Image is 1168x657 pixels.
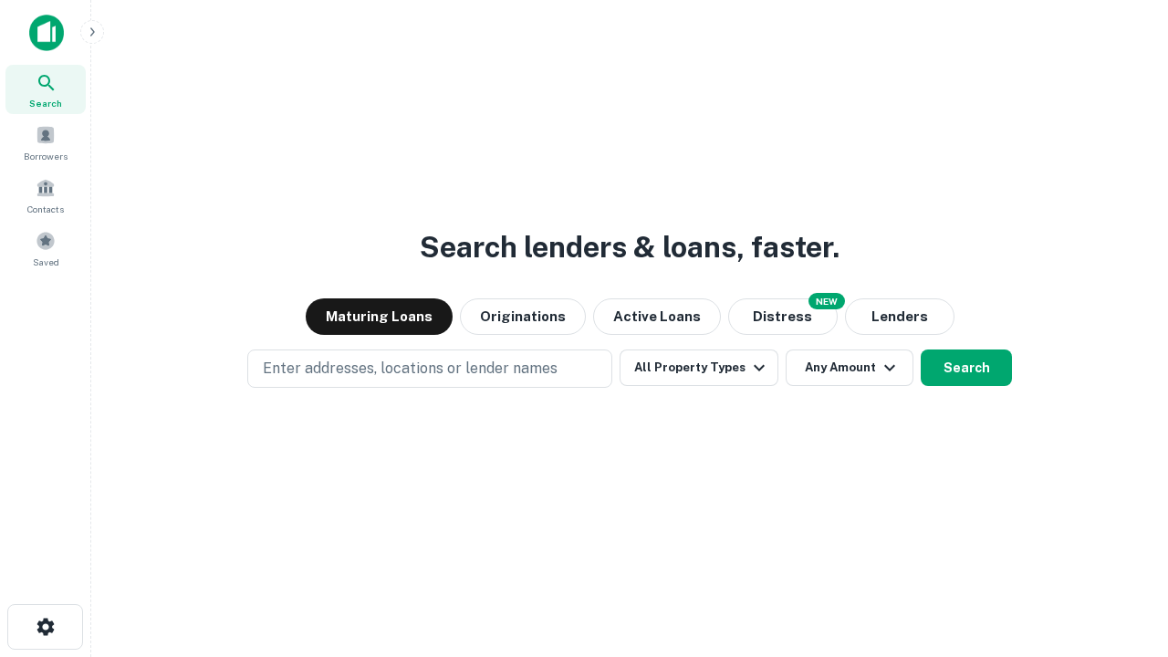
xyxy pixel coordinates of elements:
[460,298,586,335] button: Originations
[620,349,778,386] button: All Property Types
[728,298,838,335] button: Search distressed loans with lien and other non-mortgage details.
[5,171,86,220] a: Contacts
[29,15,64,51] img: capitalize-icon.png
[29,96,62,110] span: Search
[27,202,64,216] span: Contacts
[5,224,86,273] a: Saved
[845,298,954,335] button: Lenders
[921,349,1012,386] button: Search
[5,118,86,167] a: Borrowers
[33,255,59,269] span: Saved
[593,298,721,335] button: Active Loans
[808,293,845,309] div: NEW
[247,349,612,388] button: Enter addresses, locations or lender names
[1077,511,1168,599] iframe: Chat Widget
[420,225,839,269] h3: Search lenders & loans, faster.
[5,65,86,114] a: Search
[24,149,68,163] span: Borrowers
[786,349,913,386] button: Any Amount
[263,358,558,380] p: Enter addresses, locations or lender names
[306,298,453,335] button: Maturing Loans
